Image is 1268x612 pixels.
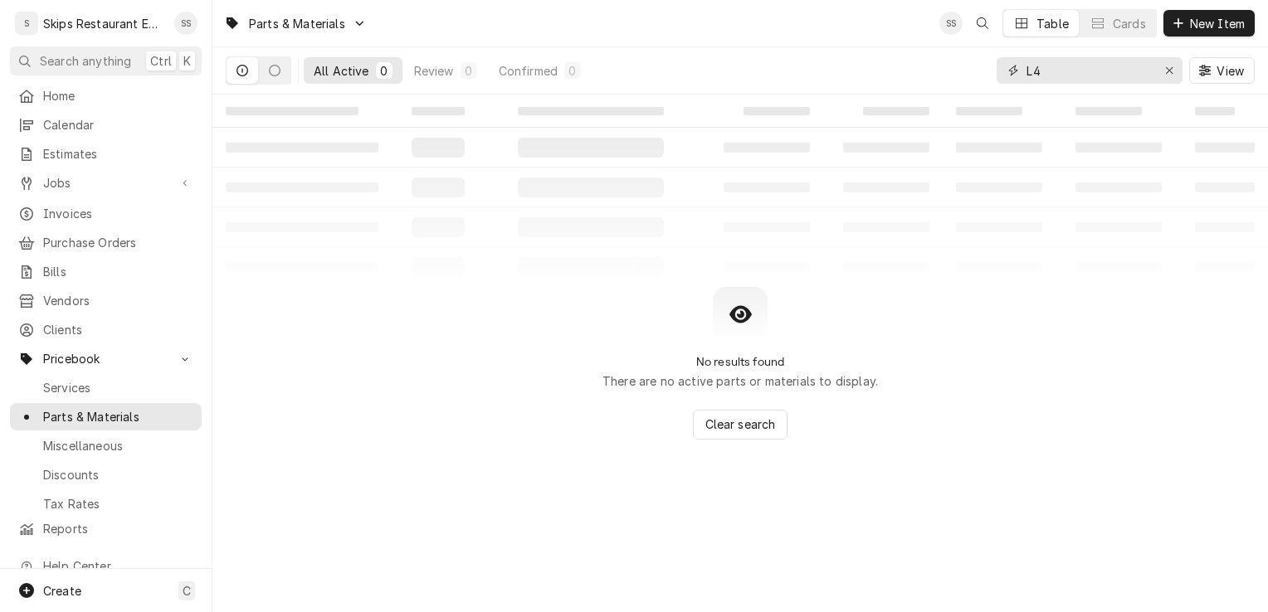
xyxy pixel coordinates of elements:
div: Confirmed [499,62,558,80]
span: ‌ [412,107,465,115]
span: Bills [43,263,193,280]
div: Table [1036,15,1069,32]
div: Cards [1113,15,1146,32]
div: Shan Skipper's Avatar [174,12,198,35]
button: Clear search [693,410,788,440]
button: Search anythingCtrlK [10,46,202,75]
a: Clients [10,316,202,343]
div: SS [174,12,198,35]
button: Open search [969,10,996,36]
a: Services [10,374,202,401]
span: Jobs [43,174,168,192]
span: Search anything [40,52,131,70]
div: SS [939,12,963,35]
span: Purchase Orders [43,234,193,251]
span: ‌ [863,107,929,115]
span: Clients [43,321,193,338]
a: Go to Parts & Materials [217,10,373,37]
div: 0 [379,62,389,80]
span: Calendar [43,116,193,134]
span: Pricebook [43,350,168,367]
div: Review [414,62,454,80]
a: Tax Rates [10,490,202,517]
span: ‌ [956,107,1022,115]
button: New Item [1163,10,1255,36]
span: Create [43,584,81,598]
a: Go to Pricebook [10,345,202,372]
span: Invoices [43,205,193,222]
a: Miscellaneous [10,432,202,459]
span: K [183,52,191,70]
div: S [15,12,38,35]
span: Miscellaneous [43,437,193,454]
a: Home [10,82,202,109]
button: Erase input [1156,57,1183,84]
div: 0 [568,62,578,80]
span: Ctrl [150,52,172,70]
button: View [1189,57,1255,84]
a: Go to Help Center [10,552,202,580]
a: Purchase Orders [10,229,202,256]
span: Services [43,379,193,396]
a: Estimates [10,140,202,168]
span: Home [43,87,193,104]
div: 0 [464,62,474,80]
h2: No results found [696,355,785,369]
span: Vendors [43,292,193,309]
p: There are no active parts or materials to display. [602,372,878,390]
div: Shan Skipper's Avatar [939,12,963,35]
a: Go to Jobs [10,169,202,197]
span: View [1213,62,1247,80]
span: Estimates [43,145,193,163]
span: ‌ [518,107,664,115]
span: ‌ [744,107,810,115]
div: Skips Restaurant Equipment [43,15,165,32]
a: Calendar [10,111,202,138]
a: Vendors [10,287,202,314]
a: Parts & Materials [10,403,202,430]
div: All Active [314,62,369,80]
span: Help Center [43,557,192,575]
span: ‌ [1195,107,1235,115]
span: Discounts [43,466,193,483]
a: Bills [10,258,202,285]
table: All Active Parts & Materials List Loading [212,95,1268,287]
span: Parts & Materials [249,15,345,32]
span: ‌ [226,107,358,115]
span: Tax Rates [43,495,193,512]
span: ‌ [1075,107,1142,115]
span: New Item [1187,15,1248,32]
a: Invoices [10,200,202,227]
a: Reports [10,515,202,542]
span: Parts & Materials [43,408,193,425]
a: Discounts [10,461,202,488]
input: Keyword search [1027,57,1151,84]
span: Reports [43,520,193,537]
span: C [183,582,191,600]
span: Clear search [702,415,779,433]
